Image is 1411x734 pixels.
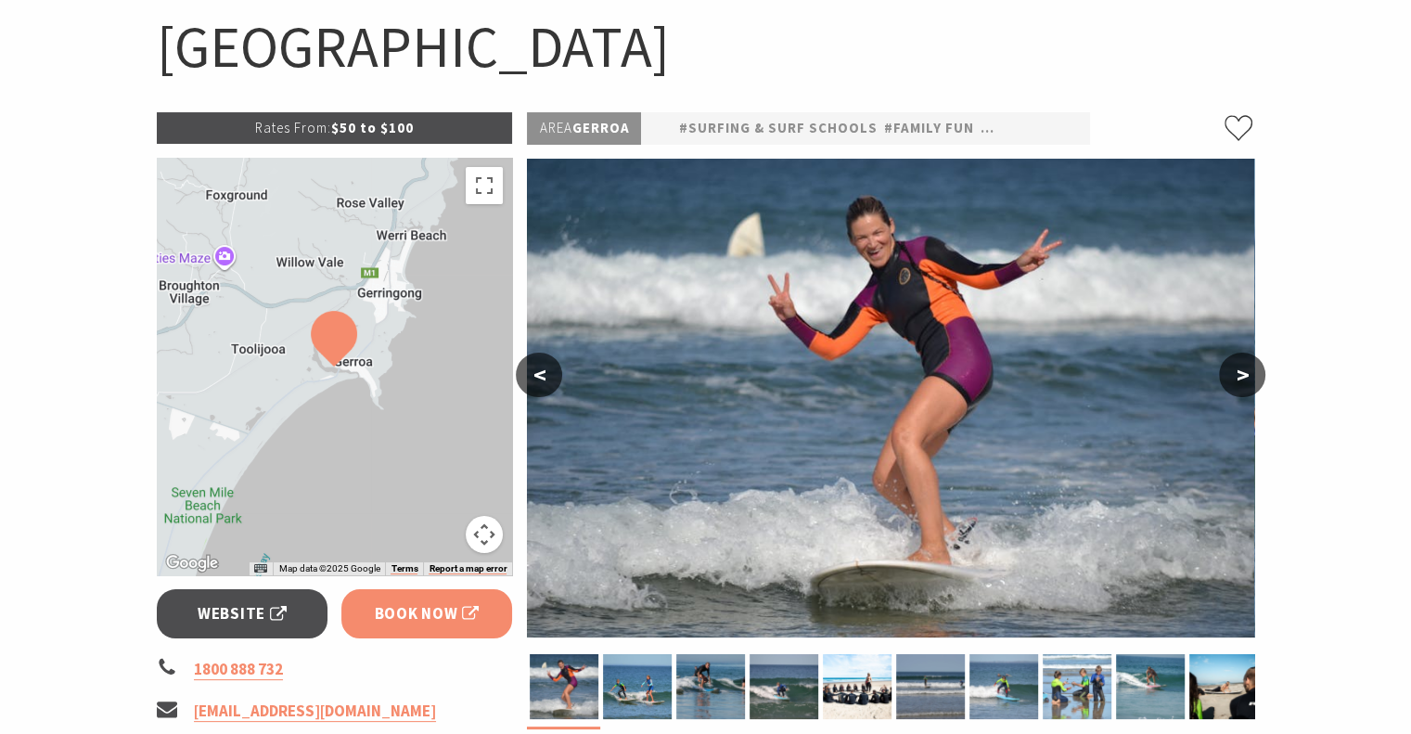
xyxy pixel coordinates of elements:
img: Family Surf Lessons [896,654,965,719]
p: Gerroa [527,112,641,145]
span: Rates From: [255,119,331,136]
img: Google [161,551,223,575]
span: Map data ©2025 Google [278,563,379,573]
a: Report a map error [429,563,507,574]
button: Toggle fullscreen view [466,167,503,204]
img: Girls only lessons [1116,654,1185,719]
a: Website [157,589,328,638]
img: Seven Mile Beach Gerroa [1043,654,1111,719]
img: All ages welcome [676,654,745,719]
img: Full wetsuits included [969,654,1038,719]
span: Area [539,119,571,136]
button: Map camera controls [466,516,503,553]
span: Website [198,601,287,626]
span: Book Now [375,601,480,626]
a: #Sports & Fitness [980,117,1125,140]
a: #Family Fun [883,117,973,140]
a: Book Now [341,589,513,638]
button: Keyboard shortcuts [254,562,267,575]
img: Private lessons [1189,654,1258,719]
button: < [516,353,562,397]
p: $50 to $100 [157,112,513,144]
h1: [GEOGRAPHIC_DATA] [157,9,1255,84]
a: Terms (opens in new tab) [391,563,417,574]
img: Adult surf lessons [530,654,598,719]
button: > [1219,353,1265,397]
a: [EMAIL_ADDRESS][DOMAIN_NAME] [194,701,436,722]
img: Kids surf lessons [603,654,672,719]
img: Kids surf lessons [750,654,818,719]
img: Group discounts [823,654,891,719]
img: Adult surf lessons [527,159,1254,637]
a: #Surfing & Surf Schools [678,117,877,140]
a: Open this area in Google Maps (opens a new window) [161,551,223,575]
a: 1800 888 732 [194,659,283,680]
